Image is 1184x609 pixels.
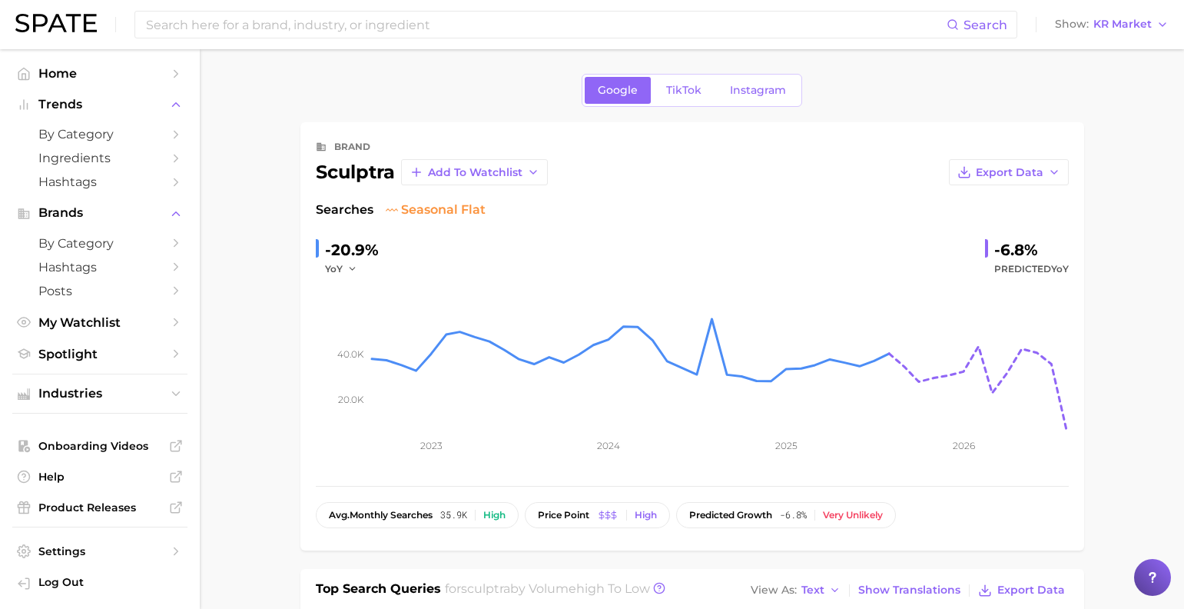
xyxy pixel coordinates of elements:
span: Log Out [38,575,175,589]
tspan: 20.0k [338,394,364,405]
div: High [483,510,506,521]
span: -6.8% [780,510,807,521]
span: TikTok [666,84,701,97]
span: YoY [325,262,343,275]
span: Google [598,84,638,97]
span: Hashtags [38,175,161,189]
a: Posts [12,279,187,303]
span: Add to Watchlist [428,166,522,179]
tspan: 40.0k [337,348,364,360]
span: Help [38,470,161,484]
span: Spotlight [38,347,161,361]
tspan: 2026 [952,440,974,451]
span: by Category [38,236,161,251]
span: Product Releases [38,501,161,514]
div: -20.9% [325,238,379,262]
span: Settings [38,544,161,558]
a: by Category [12,231,187,255]
a: Home [12,62,187,85]
span: by Category [38,127,161,141]
input: Search here for a brand, industry, or ingredient [144,12,947,38]
span: Export Data [976,166,1043,179]
span: KR Market [1093,20,1152,28]
button: Brands [12,201,187,225]
button: Trends [12,93,187,116]
span: monthly searches [329,510,433,521]
a: Settings [12,540,187,563]
a: Hashtags [12,170,187,194]
span: Predicted [994,260,1069,278]
div: High [635,510,657,521]
button: predicted growth-6.8%Very unlikely [676,502,896,528]
span: Searches [316,201,373,219]
span: View As [751,586,797,594]
img: SPATE [15,14,97,32]
span: Brands [38,206,161,220]
a: Onboarding Videos [12,434,187,458]
span: 35.9k [440,510,467,521]
a: by Category [12,122,187,146]
span: Posts [38,284,161,298]
button: ShowKR Market [1051,15,1172,35]
span: Hashtags [38,260,161,275]
span: high to low [576,581,650,596]
a: Log out. Currently logged in with e-mail doyeon@spate.nyc. [12,571,187,597]
span: price point [538,510,589,521]
a: Spotlight [12,342,187,366]
span: sculptra [461,581,510,596]
div: Very unlikely [823,510,883,521]
span: predicted growth [689,510,772,521]
span: Home [38,66,161,81]
button: YoY [325,260,358,278]
span: Trends [38,98,161,111]
a: Instagram [717,77,799,104]
abbr: average [329,509,350,521]
button: avg.monthly searches35.9kHigh [316,502,519,528]
button: Export Data [949,159,1069,185]
a: Hashtags [12,255,187,279]
span: Industries [38,387,161,401]
img: seasonal flat [386,204,398,216]
tspan: 2025 [774,440,797,451]
button: Add to Watchlist [401,159,548,185]
button: Show Translations [854,580,964,601]
span: Text [801,586,824,594]
a: Help [12,465,187,488]
span: Instagram [730,84,786,97]
a: TikTok [653,77,715,104]
a: Ingredients [12,146,187,170]
span: seasonal flat [386,201,486,219]
button: price pointHigh [525,502,670,528]
a: Product Releases [12,496,187,519]
button: View AsText [747,581,845,601]
span: Show Translations [858,584,960,597]
button: Export Data [974,580,1068,601]
h1: Top Search Queries [316,580,441,601]
span: Export Data [997,584,1065,597]
a: My Watchlist [12,311,187,334]
div: -6.8% [994,238,1069,262]
span: YoY [1051,263,1069,275]
div: brand [334,138,370,156]
button: Industries [12,382,187,405]
span: Show [1055,20,1089,28]
tspan: 2024 [596,440,619,451]
a: Google [585,77,651,104]
span: My Watchlist [38,315,161,330]
h2: for by Volume [445,580,650,601]
span: Onboarding Videos [38,439,161,453]
span: Ingredients [38,151,161,165]
span: Search [963,18,1007,32]
tspan: 2023 [420,440,442,451]
div: sculptra [316,163,395,181]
